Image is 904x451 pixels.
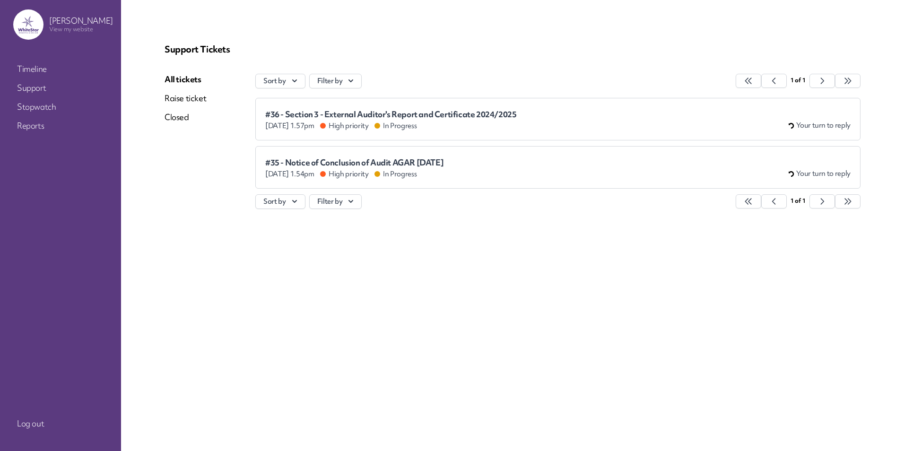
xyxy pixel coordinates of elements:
[13,61,108,78] a: Timeline
[13,79,108,96] a: Support
[321,169,368,179] span: High priority
[49,25,93,33] a: View my website
[165,93,206,104] a: Raise ticket
[265,110,516,119] span: #36 - Section 3 - External Auditor's Report and Certificate 2024/2025
[791,76,805,84] span: 1 of 1
[13,98,108,115] a: Stopwatch
[165,74,206,85] a: All tickets
[255,98,861,140] a: #36 - Section 3 - External Auditor's Report and Certificate 2024/2025 [DATE] 1.57pm High priority...
[255,194,305,209] button: Sort by
[791,197,805,205] span: 1 of 1
[165,112,206,123] a: Closed
[375,121,417,130] span: In Progress
[265,121,516,130] div: [DATE] 1.57pm
[13,415,108,432] a: Log out
[49,16,113,26] p: [PERSON_NAME]
[13,117,108,134] a: Reports
[309,194,362,209] button: Filter by
[265,169,443,179] div: [DATE] 1.54pm
[375,169,417,179] span: In Progress
[796,121,851,130] span: Your turn to reply
[255,74,305,88] button: Sort by
[309,74,362,88] button: Filter by
[255,146,861,189] a: #35 - Notice of Conclusion of Audit AGAR [DATE] [DATE] 1.54pm High priority In Progress Your turn...
[321,121,368,130] span: High priority
[165,43,861,55] p: Support Tickets
[796,169,851,179] span: Your turn to reply
[265,158,443,167] span: #35 - Notice of Conclusion of Audit AGAR [DATE]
